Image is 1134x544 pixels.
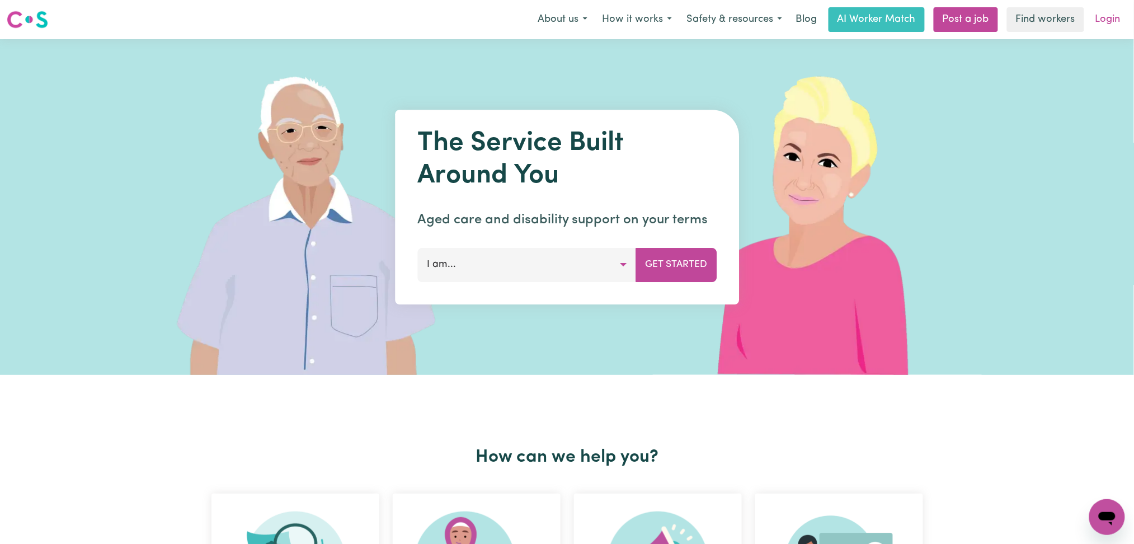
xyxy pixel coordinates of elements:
[417,210,717,230] p: Aged care and disability support on your terms
[1089,499,1125,535] iframe: Button to launch messaging window
[205,447,930,468] h2: How can we help you?
[595,8,679,31] button: How it works
[829,7,925,32] a: AI Worker Match
[417,128,717,192] h1: The Service Built Around You
[1007,7,1084,32] a: Find workers
[1089,7,1127,32] a: Login
[679,8,789,31] button: Safety & resources
[934,7,998,32] a: Post a job
[7,7,48,32] a: Careseekers logo
[417,248,636,282] button: I am...
[7,10,48,30] img: Careseekers logo
[530,8,595,31] button: About us
[636,248,717,282] button: Get Started
[789,7,824,32] a: Blog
